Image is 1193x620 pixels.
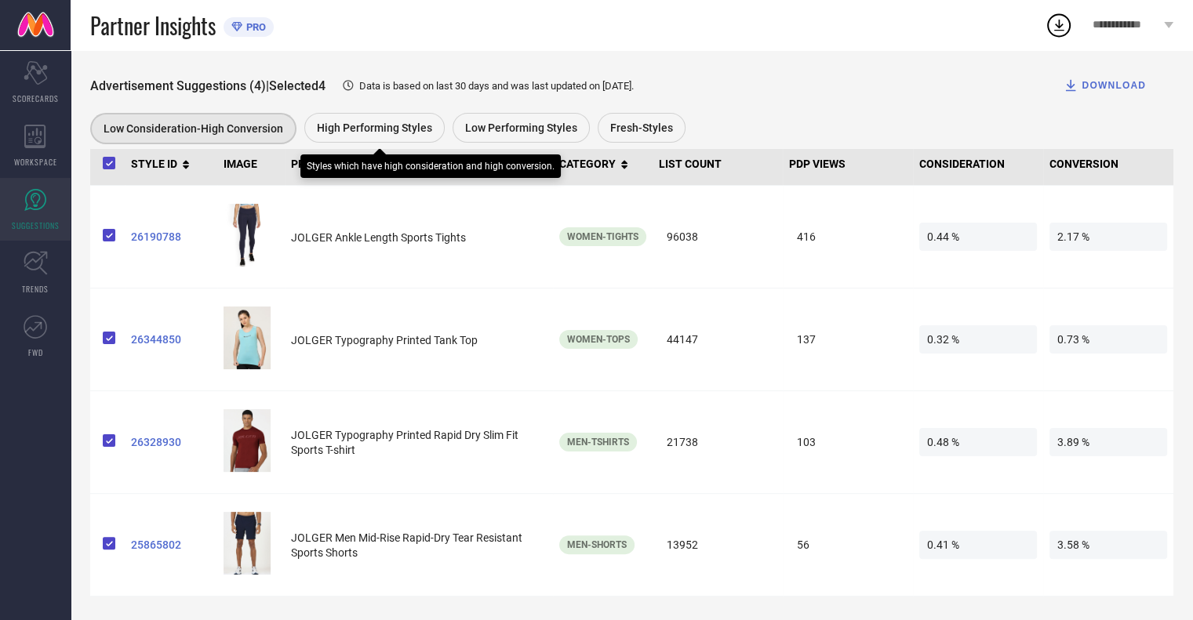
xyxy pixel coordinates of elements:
[291,429,518,456] span: JOLGER Typography Printed Rapid Dry Slim Fit Sports T-shirt
[90,9,216,42] span: Partner Insights
[131,333,211,346] a: 26344850
[269,78,326,93] span: Selected 4
[90,78,266,93] span: Advertisement Suggestions (4)
[131,230,211,243] a: 26190788
[217,142,285,186] th: IMAGE
[567,231,638,242] span: Women-Tights
[789,531,907,559] span: 56
[291,334,478,346] span: JOLGER Typography Printed Tank Top
[1043,70,1166,101] button: DOWNLOAD
[1063,78,1146,93] div: DOWNLOAD
[291,231,466,244] span: JOLGER Ankle Length Sports Tights
[567,334,630,345] span: Women-Tops
[1043,142,1173,186] th: CONVERSION
[789,223,907,251] span: 416
[783,142,913,186] th: PDP VIEWS
[307,161,555,172] div: Styles which have high consideration and high conversion.
[131,538,211,551] a: 25865802
[131,436,211,448] a: 26328930
[567,539,627,550] span: Men-Shorts
[14,156,57,168] span: WORKSPACE
[224,204,271,266] img: 89772574-07c4-4b37-9a5f-7105800b854e1701493507892Leggings1.jpg
[919,223,1037,251] span: 0.44 %
[913,142,1043,186] th: CONSIDERATION
[13,92,59,104] span: SCORECARDS
[659,531,777,559] span: 13952
[12,219,60,231] span: SUGGESTIONS
[919,531,1037,559] span: 0.41 %
[1049,223,1167,251] span: 2.17 %
[224,409,271,472] img: c9c46d6b-d753-4a06-bc6f-d8d027b5497d1702051989752JOLGERMenMaroonSlimFitT-shirt1.jpg
[224,512,271,575] img: ede3116b-bd35-4fc9-8402-1e7548c428581699699244992JOLGERMenNavyBlueTrainingorGymSportsShorts1.jpg
[653,142,783,186] th: LIST COUNT
[22,283,49,295] span: TRENDS
[242,21,266,33] span: PRO
[291,531,522,559] span: JOLGER Men Mid-Rise Rapid-Dry Tear Resistant Sports Shorts
[919,325,1037,354] span: 0.32 %
[789,428,907,456] span: 103
[1049,531,1167,559] span: 3.58 %
[125,142,217,186] th: STYLE ID
[789,325,907,354] span: 137
[1045,11,1073,39] div: Open download list
[659,325,777,354] span: 44147
[659,223,777,251] span: 96038
[610,121,673,134] span: Fresh-Styles
[28,346,43,358] span: FWD
[224,306,271,369] img: d0648e9f-d587-4eab-b2b0-6be0ea51cacb1702125398089JOLGERTurquoiseBlueTop1.jpg
[266,78,269,93] span: |
[359,80,634,92] span: Data is based on last 30 days and was last updated on [DATE] .
[104,122,283,135] span: Low Consideration-High Conversion
[1049,325,1167,354] span: 0.73 %
[553,142,653,186] th: CATEGORY
[465,121,577,134] span: Low Performing Styles
[1049,428,1167,456] span: 3.89 %
[659,428,777,456] span: 21738
[285,142,553,186] th: PRODUCT NAME
[567,437,629,448] span: Men-Tshirts
[919,428,1037,456] span: 0.48 %
[317,121,432,134] span: High Performing Styles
